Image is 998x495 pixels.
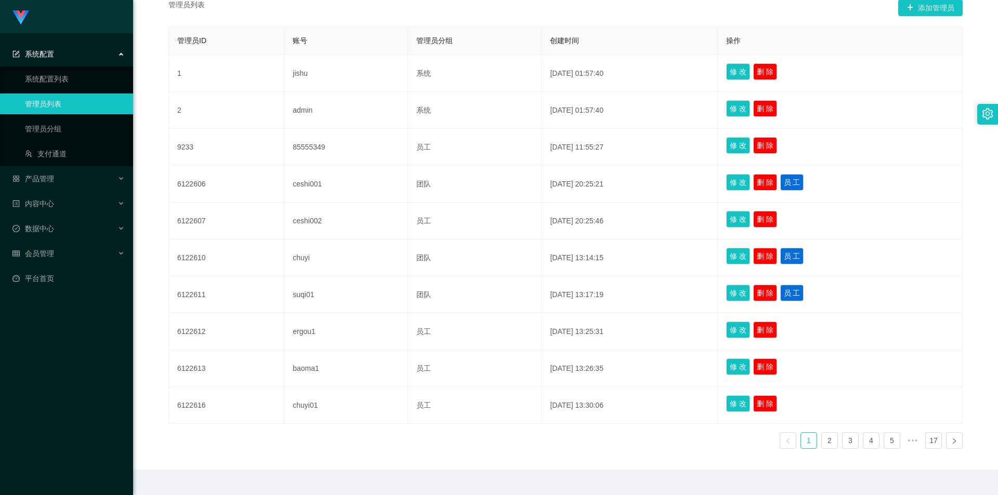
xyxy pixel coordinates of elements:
button: 员 工 [780,248,804,264]
li: 上一页 [780,432,796,449]
span: 内容中心 [12,199,54,208]
td: 9233 [169,129,284,166]
td: 员工 [408,129,542,166]
li: 2 [821,432,838,449]
button: 修 改 [726,100,750,117]
td: 团队 [408,166,542,203]
span: [DATE] 20:25:46 [550,217,603,225]
i: 图标: right [951,438,957,444]
a: 管理员分组 [25,118,125,139]
td: 6122616 [169,387,284,424]
td: 员工 [408,203,542,239]
span: 管理员ID [177,36,206,45]
td: 员工 [408,313,542,350]
img: logo.9652507e.png [12,10,29,25]
button: 删 除 [753,285,777,301]
a: 1 [801,433,817,448]
span: [DATE] 13:26:35 [550,364,603,372]
button: 删 除 [753,322,777,338]
span: [DATE] 13:17:19 [550,290,603,299]
td: chuyi [284,239,408,276]
i: 图标: form [12,50,20,58]
td: ergou1 [284,313,408,350]
a: 3 [843,433,858,448]
a: 图标: usergroup-add-o支付通道 [25,143,125,164]
span: 账号 [293,36,307,45]
button: 修 改 [726,395,750,412]
td: 6122606 [169,166,284,203]
button: 删 除 [753,137,777,154]
span: ••• [904,432,921,449]
a: 图标: dashboard平台首页 [12,268,125,289]
span: [DATE] 13:14:15 [550,253,603,262]
td: 6122611 [169,276,284,313]
span: 管理员分组 [416,36,453,45]
span: [DATE] 01:57:40 [550,69,603,77]
button: 删 除 [753,211,777,228]
td: 团队 [408,276,542,313]
i: 图标: setting [982,108,993,119]
li: 5 [884,432,900,449]
a: 17 [926,433,941,448]
button: 修 改 [726,63,750,80]
td: 员工 [408,350,542,387]
span: [DATE] 11:55:27 [550,143,603,151]
li: 4 [863,432,879,449]
span: [DATE] 13:30:06 [550,401,603,409]
a: 管理员列表 [25,93,125,114]
button: 修 改 [726,285,750,301]
li: 向后 5 页 [904,432,921,449]
td: 6122607 [169,203,284,239]
button: 删 除 [753,100,777,117]
button: 修 改 [726,248,750,264]
td: 系统 [408,92,542,129]
span: 会员管理 [12,249,54,258]
td: admin [284,92,408,129]
span: 产品管理 [12,175,54,183]
button: 修 改 [726,322,750,338]
td: 员工 [408,387,542,424]
button: 删 除 [753,248,777,264]
i: 图标: check-circle-o [12,225,20,232]
td: 6122610 [169,239,284,276]
i: 图标: table [12,250,20,257]
i: 图标: appstore-o [12,175,20,182]
i: 图标: profile [12,200,20,207]
li: 3 [842,432,859,449]
button: 修 改 [726,174,750,191]
span: [DATE] 20:25:21 [550,180,603,188]
i: 图标: left [785,438,791,444]
td: 系统 [408,55,542,92]
button: 删 除 [753,63,777,80]
td: jishu [284,55,408,92]
button: 删 除 [753,358,777,375]
td: ceshi001 [284,166,408,203]
span: 系统配置 [12,50,54,58]
span: [DATE] 01:57:40 [550,106,603,114]
button: 员 工 [780,285,804,301]
a: 4 [863,433,879,448]
a: 5 [884,433,900,448]
a: 系统配置列表 [25,69,125,89]
button: 员 工 [780,174,804,191]
button: 修 改 [726,211,750,228]
td: 85555349 [284,129,408,166]
li: 1 [800,432,817,449]
span: 操作 [726,36,741,45]
td: 6122612 [169,313,284,350]
td: ceshi002 [284,203,408,239]
td: 2 [169,92,284,129]
button: 删 除 [753,395,777,412]
button: 删 除 [753,174,777,191]
button: 修 改 [726,137,750,154]
td: suqi01 [284,276,408,313]
li: 下一页 [946,432,963,449]
td: baoma1 [284,350,408,387]
td: 6122613 [169,350,284,387]
span: 数据中心 [12,224,54,233]
td: 1 [169,55,284,92]
td: chuyi01 [284,387,408,424]
a: 2 [822,433,837,448]
li: 17 [925,432,942,449]
td: 团队 [408,239,542,276]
